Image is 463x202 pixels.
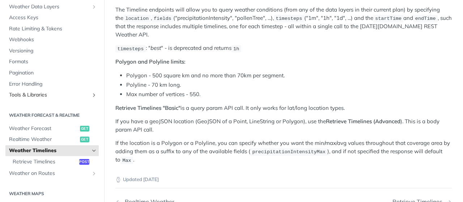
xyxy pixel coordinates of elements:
span: Realtime Weather [9,136,78,143]
span: Tools & Libraries [9,91,89,99]
span: post [79,159,89,165]
a: Error Handling [5,79,99,90]
a: Pagination [5,68,99,78]
li: Polyline - 70 km long. [126,81,452,89]
button: Hide subpages for Weather Timelines [91,148,97,154]
a: Retrieve Timelinespost [9,156,99,167]
span: Access Keys [9,14,97,21]
button: Show subpages for Weather Data Layers [91,4,97,10]
span: Rate Limiting & Tokens [9,25,97,33]
h2: Weather Forecast & realtime [5,112,99,119]
span: Retrieve Timelines [13,158,77,166]
a: Access Keys [5,12,99,23]
em: best [150,44,161,51]
span: Versioning [9,47,97,55]
a: Weather on RoutesShow subpages for Weather on Routes [5,168,99,179]
span: location [125,16,149,21]
p: : " " - is deprecated and returns [115,44,452,52]
a: Weather Data LayersShow subpages for Weather Data Layers [5,1,99,12]
li: Max number of vertices - 550. [126,90,452,99]
strong: Retrieve Timelines "Basic" [115,104,180,111]
span: Pagination [9,69,97,77]
span: startTime [375,16,402,21]
span: precipitationIntensityMax [252,149,326,155]
span: Max [122,158,131,163]
a: Rate Limiting & Tokens [5,23,99,34]
span: Weather Timelines [9,147,89,154]
span: Webhooks [9,36,97,43]
a: Tools & LibrariesShow subpages for Tools & Libraries [5,90,99,100]
span: endTime [415,16,436,21]
span: Error Handling [9,81,97,88]
strong: Retrieve Timelines (Advanced [326,118,400,125]
button: Show subpages for Weather on Routes [91,171,97,176]
li: Polygon - 500 square km and no more than 70km per segment. [126,72,452,80]
span: timesteps [276,16,302,21]
p: is a query param API call. It only works for lat/long location types. [115,104,452,112]
a: Weather TimelinesHide subpages for Weather Timelines [5,145,99,156]
button: Show subpages for Tools & Libraries [91,92,97,98]
p: The Timeline endpoints will allow you to query weather conditions (from any of the data layers in... [115,6,452,39]
a: Formats [5,56,99,67]
h2: Weather Maps [5,190,99,197]
a: Versioning [5,46,99,56]
a: Weather Forecastget [5,123,99,134]
span: timesteps [117,46,144,51]
span: 1h [233,46,239,51]
span: Weather Forecast [9,125,78,132]
span: Weather Data Layers [9,3,89,10]
span: Formats [9,58,97,65]
span: get [80,126,89,132]
span: fields [154,16,171,21]
span: get [80,137,89,142]
span: Weather on Routes [9,170,89,177]
p: Updated [DATE] [115,176,452,183]
a: Webhooks [5,34,99,45]
p: If you have a geoJSON location (GeoJSON of a Point, LineString or Polygon), use the ). This is a ... [115,117,452,134]
a: Realtime Weatherget [5,134,99,145]
p: If the location is a Polygon or a Polyline, you can specify whether you want the min/max/avg valu... [115,139,452,164]
strong: Polygon and Polyline limits: [115,58,186,65]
